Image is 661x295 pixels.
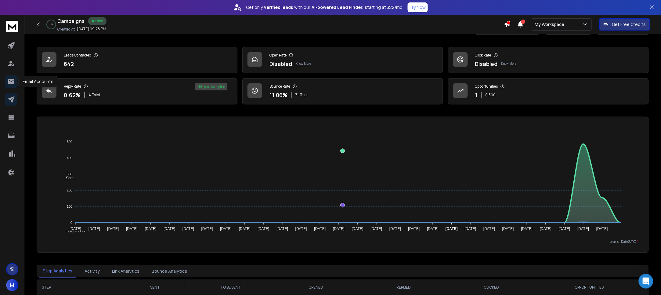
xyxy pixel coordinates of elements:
[475,53,491,58] p: Click Rate
[195,83,227,90] div: 25 % positive replies
[521,227,533,231] tspan: [DATE]
[70,227,81,231] tspan: [DATE]
[6,279,18,291] button: M
[269,53,287,58] p: Open Rate
[314,227,326,231] tspan: [DATE]
[242,78,443,104] a: Bounce Rate11.06%71Total
[277,280,355,295] th: OPENED
[371,227,382,231] tspan: [DATE]
[312,4,363,10] strong: AI-powered Lead Finder,
[148,264,191,278] button: Bounce Analytics
[530,280,649,295] th: OPPORTUNITIES
[578,227,589,231] tspan: [DATE]
[61,230,85,235] span: Total Opens
[57,27,76,32] p: Created At:
[559,227,570,231] tspan: [DATE]
[126,227,138,231] tspan: [DATE]
[389,227,401,231] tspan: [DATE]
[61,176,74,180] span: Sent
[19,76,57,87] div: Email Accounts
[296,61,311,66] p: Know More
[333,227,345,231] tspan: [DATE]
[185,280,277,295] th: TO BE SENT
[295,227,307,231] tspan: [DATE]
[269,91,287,99] p: 11.06 %
[108,264,143,278] button: Link Analytics
[521,20,526,24] span: 1
[258,227,269,231] tspan: [DATE]
[427,227,439,231] tspan: [DATE]
[67,205,72,208] tspan: 100
[246,4,403,10] p: Get only with our starting at $22/mo
[37,47,237,73] a: Leads Contacted642
[475,84,498,89] p: Opportunities
[242,47,443,73] a: Open RateDisabledKnow More
[67,156,72,160] tspan: 400
[295,93,298,97] span: 71
[70,221,72,224] tspan: 0
[352,227,363,231] tspan: [DATE]
[107,227,119,231] tspan: [DATE]
[145,227,157,231] tspan: [DATE]
[269,84,290,89] p: Bounce Rate
[639,274,653,289] div: Open Intercom Messenger
[599,18,650,31] button: Get Free Credits
[50,23,53,26] p: 1 %
[37,78,237,104] a: Reply Rate0.62%4Total25% positive replies
[453,280,530,295] th: CLICKED
[126,280,185,295] th: SENT
[612,21,646,27] p: Get Free Credits
[81,264,103,278] button: Activity
[269,60,292,68] p: Disabled
[67,188,72,192] tspan: 200
[501,61,517,66] p: Know More
[408,2,428,12] button: Try Now
[57,17,85,25] h1: Campaigns
[484,227,495,231] tspan: [DATE]
[300,93,308,97] span: Total
[47,239,639,244] p: x-axis : Date(UTC)
[475,60,498,68] p: Disabled
[182,227,194,231] tspan: [DATE]
[264,4,293,10] strong: verified leads
[448,47,649,73] a: Click RateDisabledKnow More
[410,4,426,10] p: Try Now
[39,264,76,278] button: Step Analytics
[67,140,72,144] tspan: 500
[596,227,608,231] tspan: [DATE]
[448,78,649,104] a: Opportunities1$1500
[64,91,81,99] p: 0.62 %
[535,21,567,27] p: My Workspace
[37,280,126,295] th: STEP
[475,91,478,99] p: 1
[6,21,18,32] img: logo
[220,227,232,231] tspan: [DATE]
[276,227,288,231] tspan: [DATE]
[88,17,107,25] div: Active
[92,93,100,97] span: Total
[67,172,72,176] tspan: 300
[486,93,496,97] p: $ 1500
[164,227,175,231] tspan: [DATE]
[201,227,213,231] tspan: [DATE]
[88,227,100,231] tspan: [DATE]
[540,227,551,231] tspan: [DATE]
[88,93,91,97] span: 4
[408,227,420,231] tspan: [DATE]
[355,280,453,295] th: REPLIED
[502,227,514,231] tspan: [DATE]
[64,53,91,58] p: Leads Contacted
[446,227,458,231] tspan: [DATE]
[64,60,74,68] p: 642
[465,227,476,231] tspan: [DATE]
[77,27,106,31] p: [DATE] 09:28 PM
[239,227,251,231] tspan: [DATE]
[64,84,81,89] p: Reply Rate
